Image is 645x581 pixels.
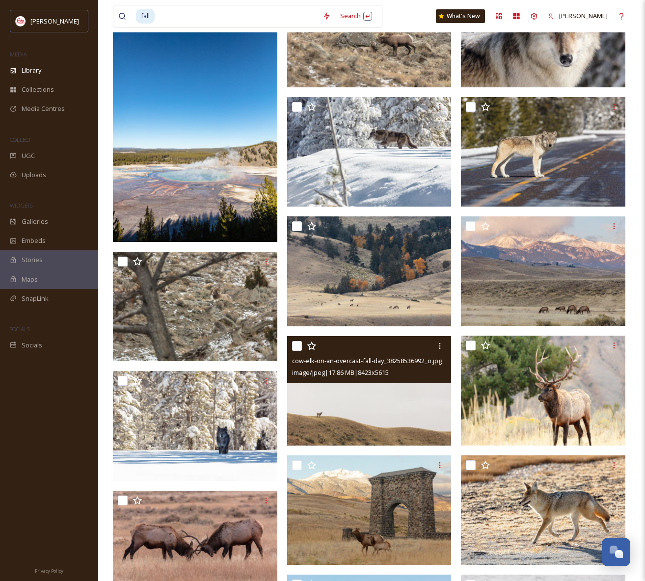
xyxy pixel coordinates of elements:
[22,66,41,75] span: Library
[292,368,389,377] span: image/jpeg | 17.86 MB | 8423 x 5615
[10,202,32,209] span: WIDGETS
[35,564,63,576] a: Privacy Policy
[436,9,485,23] a: What's New
[287,455,452,565] img: a-cow-and-calf-elk-walk-past-roosevelt-arch_30335028857_o.jpg
[461,97,625,207] img: wolf-in-the-road-near-artist-paint-pots_38401270711_o.jpg
[10,325,29,333] span: SOCIALS
[16,16,26,26] img: images%20(1).png
[461,336,625,445] img: bull-elk-in-mammoth-hot-springs_31403534508_o.jpg
[136,9,155,23] span: fall
[22,217,48,226] span: Galleries
[559,11,608,20] span: [PERSON_NAME]
[287,97,452,207] img: wolf-moving-through-fresh-snow_38346213996_o.jpg
[292,356,442,365] span: cow-elk-on-an-overcast-fall-day_38258536992_o.jpg
[10,136,31,143] span: COLLECT
[461,216,625,326] img: elk-grazing-near-the-north-entrance-at-sunrise_38236047906_o.jpg
[22,170,46,180] span: Uploads
[543,6,613,26] a: [PERSON_NAME]
[287,336,452,445] img: cow-elk-on-an-overcast-fall-day_38258536992_o.jpg
[335,6,377,26] div: Search
[602,538,630,566] button: Open Chat
[22,294,49,303] span: SnapLink
[22,341,42,350] span: Socials
[22,151,35,160] span: UGC
[22,255,43,264] span: Stories
[10,51,27,58] span: MEDIA
[461,455,625,565] img: coyote-near-riverside-geyser_38341837386_o.jpg
[113,371,277,480] img: wolf-near-the-entrance-to-artist-paint-pots_38401254631_o.jpg
[22,275,38,284] span: Maps
[22,236,46,245] span: Embeds
[35,568,63,574] span: Privacy Policy
[30,17,79,26] span: [PERSON_NAME]
[287,216,452,326] img: elk-grazing-near-the-rescue-creek-trail_44362235145_o.jpg
[113,252,277,361] img: bighorn-ram-relaxing-in-gardner-canyon_24456090317_o.jpg
[22,104,65,113] span: Media Centres
[22,85,54,94] span: Collections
